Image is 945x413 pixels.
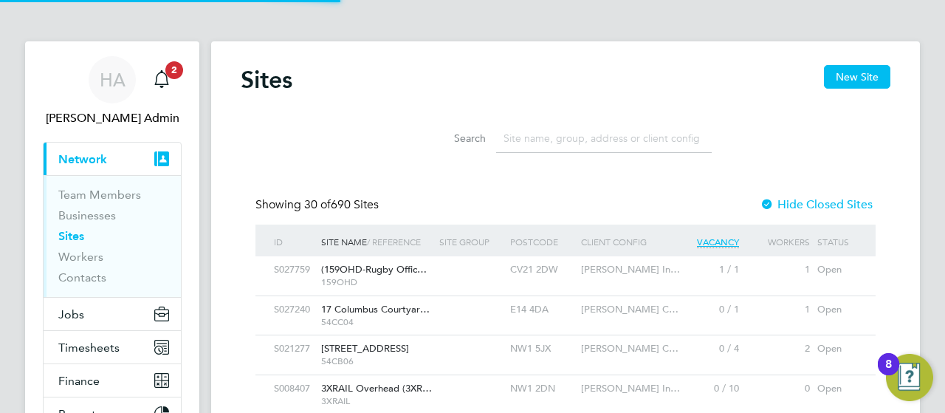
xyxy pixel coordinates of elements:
div: Postcode [506,225,577,259]
span: [STREET_ADDRESS] [321,342,409,355]
span: 3XRAIL Overhead (3XR… [321,382,432,395]
span: Vacancy [697,236,739,248]
div: Showing [255,197,382,213]
span: / Reference [367,236,421,248]
div: S008407 [270,375,317,403]
a: Team Members [58,188,141,202]
div: 0 / 10 [672,375,743,403]
span: 159OHD [321,276,432,288]
a: S0084073XRAIL Overhead (3XR… 3XRAILNW1 2DN[PERSON_NAME] In…0 / 100Open [270,375,861,387]
span: 17 Columbus Courtyar… [321,303,430,315]
div: Open [814,375,861,403]
div: Client Config [577,225,672,259]
a: S021277[STREET_ADDRESS] 54CB06NW1 5JX[PERSON_NAME] C…0 / 42Open [270,335,861,347]
button: Finance [44,364,181,397]
a: Workers [58,250,103,264]
div: Open [814,296,861,324]
div: Status [814,225,861,259]
span: (159OHD-Rugby Offic… [321,263,427,276]
div: Site Group [436,225,506,259]
span: Jobs [58,307,84,321]
button: Timesheets [44,331,181,363]
span: 30 of [304,197,331,212]
button: Network [44,143,181,175]
label: Hide Closed Sites [760,197,873,212]
a: Sites [58,229,84,243]
input: Site name, group, address or client config [496,124,712,153]
span: [PERSON_NAME] In… [581,382,680,395]
span: 54CB06 [321,355,432,367]
label: Search [419,132,486,145]
button: New Site [824,65,890,89]
span: 54CC04 [321,316,432,328]
span: Hays Admin [43,109,182,127]
span: Finance [58,374,100,388]
div: Workers [743,225,814,259]
div: Network [44,175,181,297]
div: S027240 [270,296,317,324]
a: S027759(159OHD-Rugby Offic… 159OHDCV21 2DW[PERSON_NAME] In…1 / 11Open [270,256,861,268]
div: 0 / 4 [672,335,743,363]
div: NW1 5JX [506,335,577,363]
div: S027759 [270,256,317,284]
span: 3XRAIL [321,395,432,407]
span: 2 [165,61,183,79]
span: Timesheets [58,341,120,355]
a: 2 [147,56,176,103]
a: Contacts [58,270,106,284]
div: 8 [885,364,892,383]
span: [PERSON_NAME] C… [581,342,678,355]
div: 0 [743,375,814,403]
div: S021277 [270,335,317,363]
div: Site Name [317,225,436,259]
button: Open Resource Center, 8 new notifications [886,354,933,401]
span: HA [100,70,126,89]
span: [PERSON_NAME] In… [581,263,680,276]
div: 1 / 1 [672,256,743,284]
a: HA[PERSON_NAME] Admin [43,56,182,127]
button: Jobs [44,298,181,330]
div: Open [814,256,861,284]
div: 1 [743,256,814,284]
div: E14 4DA [506,296,577,324]
div: CV21 2DW [506,256,577,284]
span: [PERSON_NAME] C… [581,303,678,315]
div: 1 [743,296,814,324]
div: ID [270,225,317,259]
span: Network [58,152,107,166]
div: Open [814,335,861,363]
a: S02724017 Columbus Courtyar… 54CC04E14 4DA[PERSON_NAME] C…0 / 11Open [270,296,861,308]
h2: Sites [241,65,292,95]
span: 690 Sites [304,197,379,212]
div: NW1 2DN [506,375,577,403]
div: 2 [743,335,814,363]
div: 0 / 1 [672,296,743,324]
a: Businesses [58,208,116,222]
